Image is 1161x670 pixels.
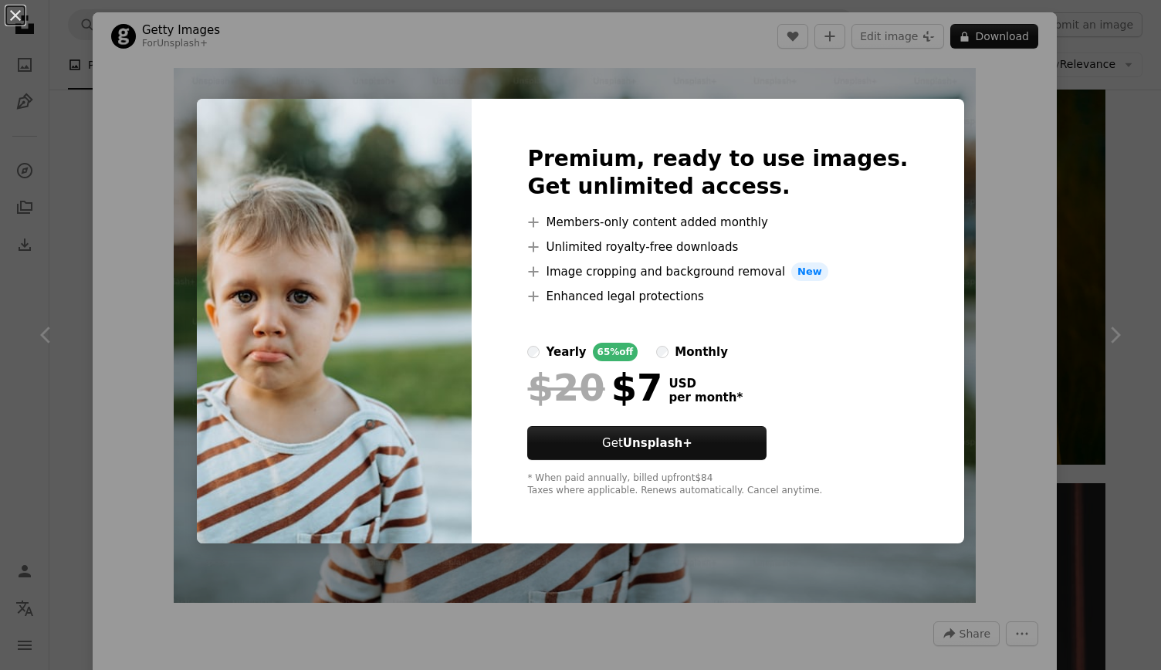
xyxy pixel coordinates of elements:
button: GetUnsplash+ [527,426,767,460]
li: Enhanced legal protections [527,287,908,306]
div: $7 [527,367,662,408]
li: Image cropping and background removal [527,262,908,281]
div: monthly [675,343,728,361]
span: per month * [669,391,743,404]
li: Members-only content added monthly [527,213,908,232]
span: USD [669,377,743,391]
div: 65% off [593,343,638,361]
div: * When paid annually, billed upfront $84 Taxes where applicable. Renews automatically. Cancel any... [527,472,908,497]
span: New [791,262,828,281]
input: yearly65%off [527,346,540,358]
li: Unlimited royalty-free downloads [527,238,908,256]
img: premium_photo-1663054225168-23540a5b42c1 [197,99,472,543]
input: monthly [656,346,669,358]
h2: Premium, ready to use images. Get unlimited access. [527,145,908,201]
strong: Unsplash+ [623,436,692,450]
span: $20 [527,367,604,408]
div: yearly [546,343,586,361]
